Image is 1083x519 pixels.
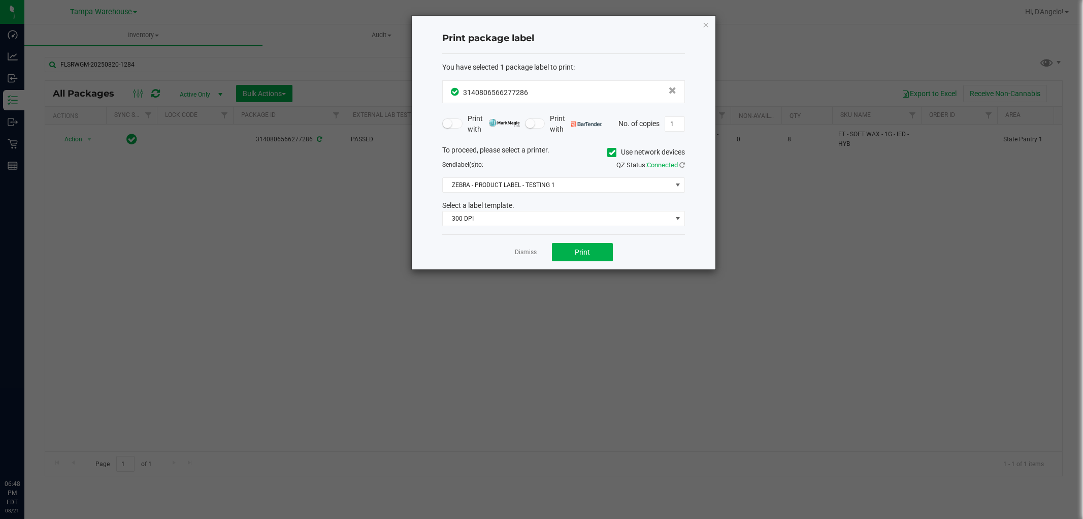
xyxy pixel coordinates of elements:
[443,178,672,192] span: ZEBRA - PRODUCT LABEL - TESTING 1
[442,62,685,73] div: :
[435,200,693,211] div: Select a label template.
[443,211,672,226] span: 300 DPI
[442,63,573,71] span: You have selected 1 package label to print
[550,113,602,135] span: Print with
[552,243,613,261] button: Print
[456,161,476,168] span: label(s)
[442,32,685,45] h4: Print package label
[571,121,602,127] img: bartender.png
[30,436,42,448] iframe: Resource center unread badge
[463,88,528,97] span: 3140806566277286
[435,145,693,160] div: To proceed, please select a printer.
[442,161,483,168] span: Send to:
[575,248,590,256] span: Print
[607,147,685,158] label: Use network devices
[647,161,678,169] span: Connected
[618,119,660,127] span: No. of copies
[489,119,520,127] img: mark_magic_cybra.png
[451,86,461,97] span: In Sync
[468,113,520,135] span: Print with
[616,161,685,169] span: QZ Status:
[515,248,537,257] a: Dismiss
[10,438,41,468] iframe: Resource center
